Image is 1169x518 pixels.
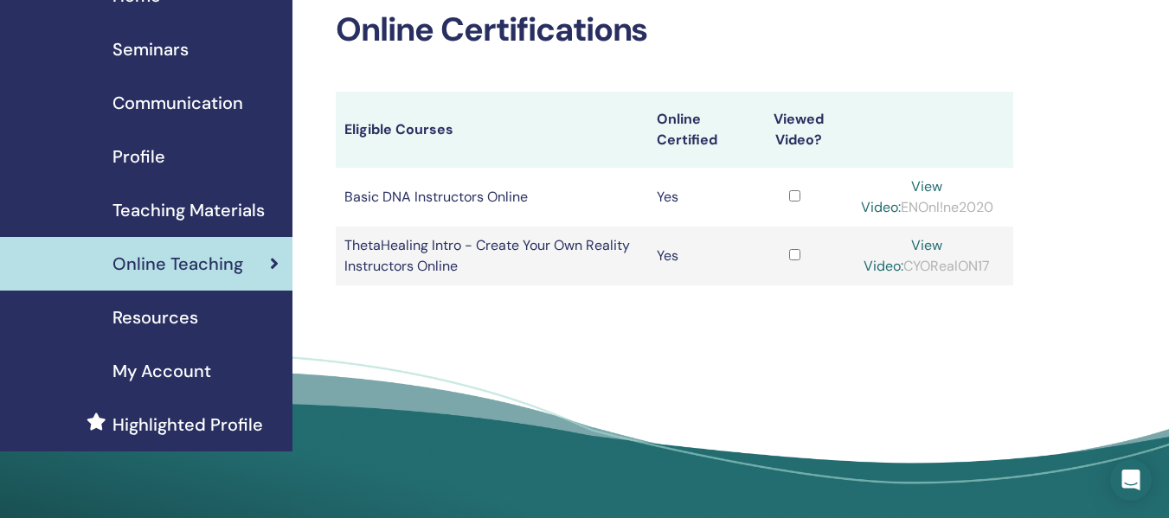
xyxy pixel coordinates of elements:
[1110,459,1152,501] div: Open Intercom Messenger
[112,36,189,62] span: Seminars
[861,177,943,216] a: View Video:
[112,304,198,330] span: Resources
[864,236,942,275] a: View Video:
[336,168,648,227] td: Basic DNA Instructors Online
[112,144,165,169] span: Profile
[336,227,648,285] td: ThetaHealing Intro - Create Your Own Reality Instructors Online
[849,176,1005,218] div: ENOnl!ne2020
[112,197,265,223] span: Teaching Materials
[648,227,748,285] td: Yes
[748,92,840,168] th: Viewed Video?
[336,92,648,168] th: Eligible Courses
[112,90,243,116] span: Communication
[112,412,263,438] span: Highlighted Profile
[112,358,211,384] span: My Account
[648,168,748,227] td: Yes
[648,92,748,168] th: Online Certified
[112,251,243,277] span: Online Teaching
[849,235,1005,277] div: CYORealON17
[336,10,1013,50] h2: Online Certifications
